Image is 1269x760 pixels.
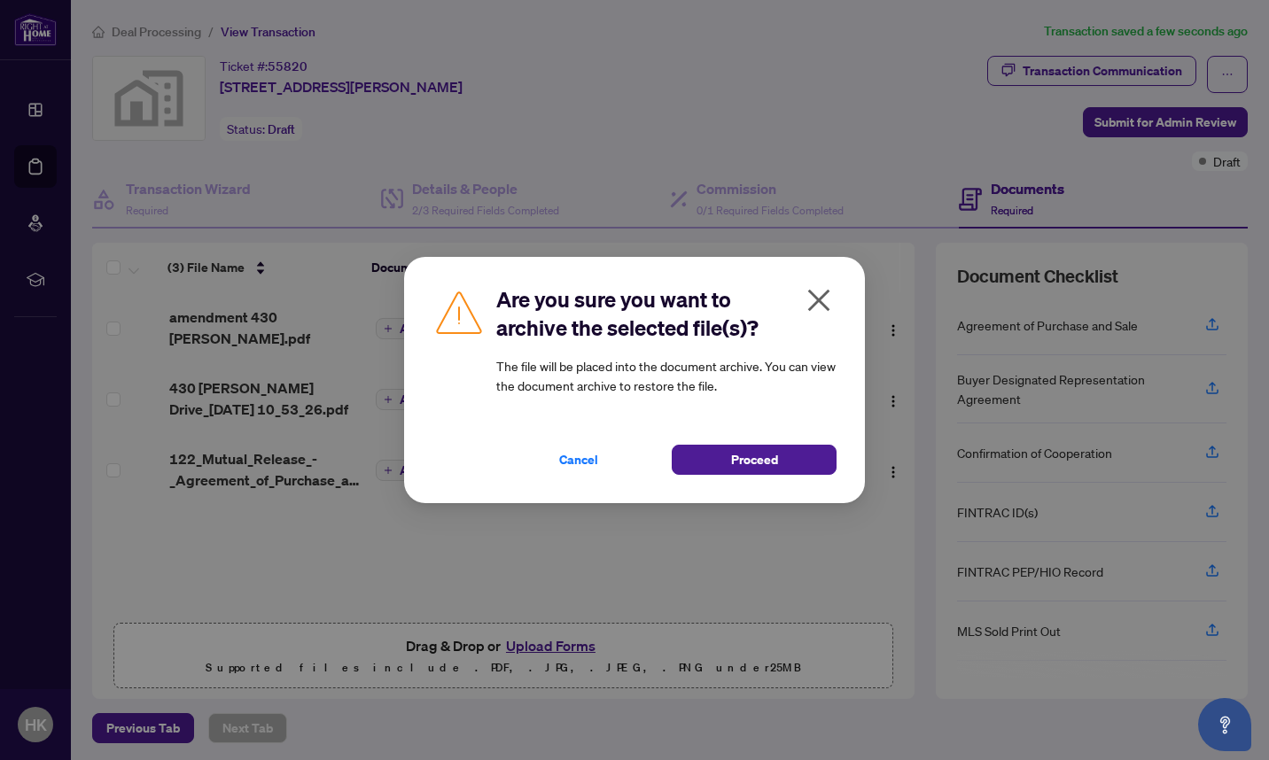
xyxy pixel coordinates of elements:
[496,285,837,342] h2: Are you sure you want to archive the selected file(s)?
[496,356,837,395] article: The file will be placed into the document archive. You can view the document archive to restore t...
[559,446,598,474] span: Cancel
[1198,698,1251,751] button: Open asap
[731,446,778,474] span: Proceed
[672,445,837,475] button: Proceed
[496,445,661,475] button: Cancel
[805,286,833,314] span: close
[432,285,486,338] img: Caution Icon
